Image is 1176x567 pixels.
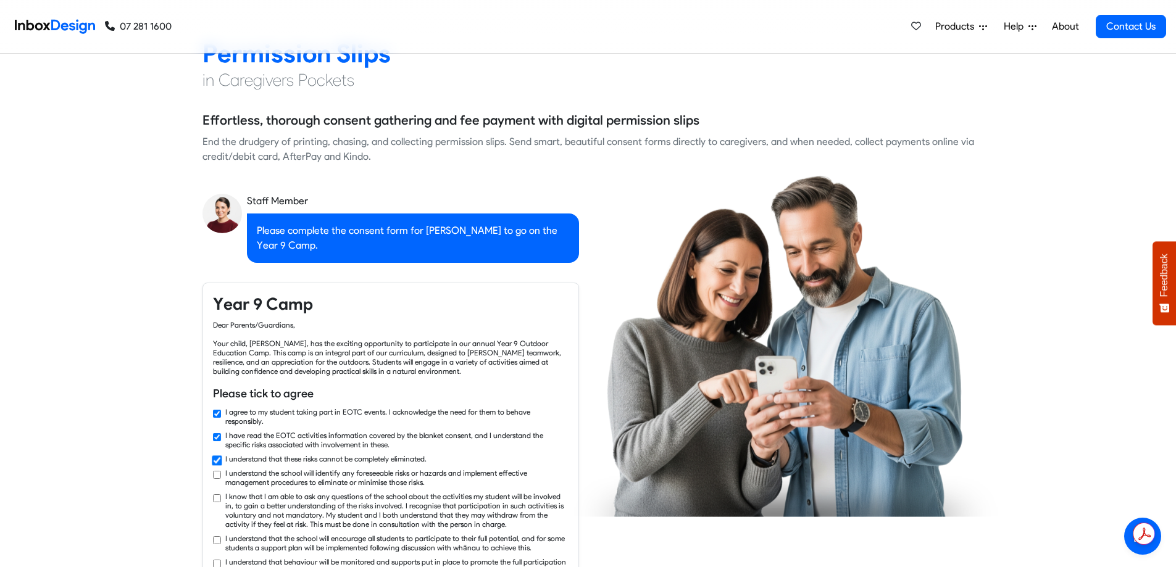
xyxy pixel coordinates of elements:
[202,194,242,233] img: staff_avatar.png
[935,19,979,34] span: Products
[1159,254,1170,297] span: Feedback
[213,320,569,376] div: Dear Parents/Guardians, Your child, [PERSON_NAME], has the exciting opportunity to participate in...
[1124,518,1161,555] a: Open chat
[247,213,579,263] div: Please complete the consent form for [PERSON_NAME] to go on the Year 9 Camp.
[225,492,569,529] label: I know that I am able to ask any questions of the school about the activities my student will be ...
[213,293,569,315] h4: Year 9 Camp
[1004,19,1028,34] span: Help
[202,111,699,130] h5: Effortless, thorough consent gathering and fee payment with digital permission slips
[1153,241,1176,325] button: Feedback - Show survey
[1048,14,1082,39] a: About
[225,407,569,426] label: I agree to my student taking part in EOTC events. I acknowledge the need for them to behave respo...
[999,14,1041,39] a: Help
[202,135,974,164] div: End the drudgery of printing, chasing, and collecting permission slips. Send smart, beautiful con...
[1096,15,1166,38] a: Contact Us
[213,386,569,402] h6: Please tick to agree
[225,534,569,552] label: I understand that the school will encourage all students to participate to their full potential, ...
[930,14,992,39] a: Products
[225,454,427,463] label: I understand that these risks cannot be completely eliminated.
[202,69,974,91] h4: in Caregivers Pockets
[573,175,997,516] img: parents_using_phone.png
[225,431,569,449] label: I have read the EOTC activities information covered by the blanket consent, and I understand the ...
[247,194,579,209] div: Staff Member
[225,468,569,487] label: I understand the school will identify any foreseeable risks or hazards and implement effective ma...
[105,19,172,34] a: 07 281 1600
